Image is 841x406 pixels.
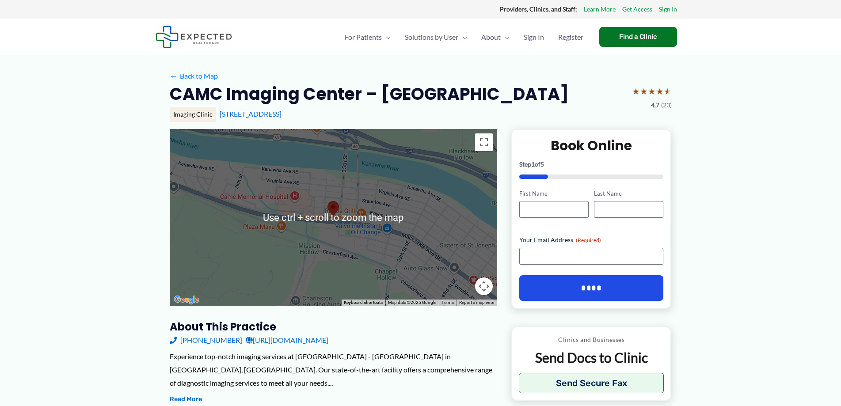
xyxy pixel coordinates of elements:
[246,334,328,347] a: [URL][DOMAIN_NAME]
[382,22,391,53] span: Menu Toggle
[519,137,664,154] h2: Book Online
[594,190,663,198] label: Last Name
[172,294,201,306] img: Google
[500,5,577,13] strong: Providers, Clinics, and Staff:
[170,107,216,122] div: Imaging Clinic
[519,373,664,393] button: Send Secure Fax
[398,22,474,53] a: Solutions by UserMenu Toggle
[524,22,544,53] span: Sign In
[656,83,664,99] span: ★
[458,22,467,53] span: Menu Toggle
[651,99,659,111] span: 4.7
[475,277,493,295] button: Map camera controls
[584,4,616,15] a: Learn More
[344,300,383,306] button: Keyboard shortcuts
[405,22,458,53] span: Solutions by User
[170,320,497,334] h3: About this practice
[664,83,672,99] span: ★
[576,237,601,243] span: (Required)
[170,72,178,80] span: ←
[599,27,677,47] a: Find a Clinic
[519,334,664,345] p: Clinics and Businesses
[632,83,640,99] span: ★
[388,300,436,305] span: Map data ©2025 Google
[659,4,677,15] a: Sign In
[640,83,648,99] span: ★
[475,133,493,151] button: Toggle fullscreen view
[531,160,535,168] span: 1
[338,22,590,53] nav: Primary Site Navigation
[519,349,664,366] p: Send Docs to Clinic
[170,350,497,389] div: Experience top-notch imaging services at [GEOGRAPHIC_DATA] - [GEOGRAPHIC_DATA] in [GEOGRAPHIC_DAT...
[156,26,232,48] img: Expected Healthcare Logo - side, dark font, small
[345,22,382,53] span: For Patients
[661,99,672,111] span: (23)
[648,83,656,99] span: ★
[441,300,454,305] a: Terms (opens in new tab)
[220,110,282,118] a: [STREET_ADDRESS]
[170,83,569,105] h2: CAMC Imaging Center – [GEOGRAPHIC_DATA]
[501,22,510,53] span: Menu Toggle
[459,300,495,305] a: Report a map error
[170,394,202,405] button: Read More
[481,22,501,53] span: About
[519,161,664,167] p: Step of
[540,160,544,168] span: 5
[170,334,242,347] a: [PHONE_NUMBER]
[558,22,583,53] span: Register
[622,4,652,15] a: Get Access
[519,235,664,244] label: Your Email Address
[519,190,589,198] label: First Name
[338,22,398,53] a: For PatientsMenu Toggle
[517,22,551,53] a: Sign In
[170,69,218,83] a: ←Back to Map
[172,294,201,306] a: Open this area in Google Maps (opens a new window)
[474,22,517,53] a: AboutMenu Toggle
[551,22,590,53] a: Register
